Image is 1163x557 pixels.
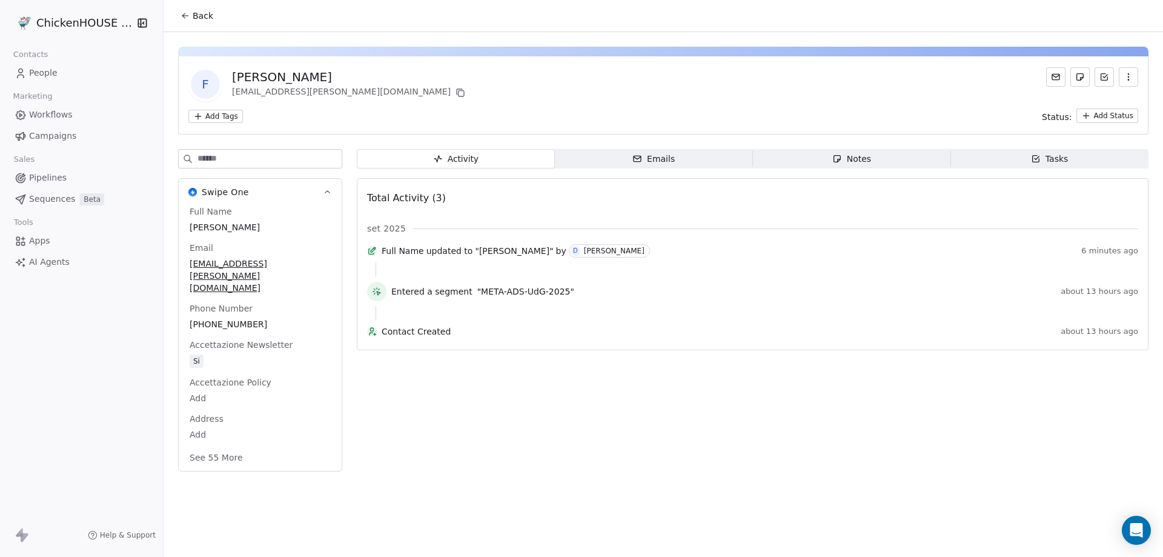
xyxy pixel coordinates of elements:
span: [EMAIL_ADDRESS][PERSON_NAME][DOMAIN_NAME] [190,258,331,294]
span: "[PERSON_NAME]" [475,245,553,257]
span: "META-ADS-UdG-2025" [477,285,574,298]
a: Workflows [10,105,153,125]
span: updated to [426,245,473,257]
a: Campaigns [10,126,153,146]
div: Emails [632,153,675,165]
span: AI Agents [29,256,70,268]
span: Apps [29,235,50,247]
span: Contacts [8,45,53,64]
span: Beta [80,193,104,205]
span: Status: [1042,111,1072,123]
span: Help & Support [100,530,156,540]
span: People [29,67,58,79]
a: Help & Support [88,530,156,540]
span: Add [190,429,331,441]
span: Total Activity (3) [367,192,446,204]
a: Apps [10,231,153,251]
div: Si [193,355,200,367]
span: Accettazione Newsletter [187,339,295,351]
span: Full Name [187,205,234,218]
span: Tools [8,213,38,232]
span: Address [187,413,226,425]
span: 6 minutes ago [1081,246,1138,256]
span: about 13 hours ago [1061,327,1138,336]
span: ChickenHOUSE snc [36,15,133,31]
div: D [573,246,578,256]
span: Marketing [8,87,58,105]
div: Open Intercom Messenger [1122,516,1151,545]
button: Swipe OneSwipe One [179,179,342,205]
span: [PERSON_NAME] [190,221,331,233]
span: Back [193,10,213,22]
span: Pipelines [29,172,67,184]
span: Add [190,392,331,404]
a: AI Agents [10,252,153,272]
button: Add Tags [188,110,243,123]
div: Swipe OneSwipe One [179,205,342,471]
span: set 2025 [367,222,406,235]
button: ChickenHOUSE snc [15,13,129,33]
button: See 55 More [182,447,250,469]
div: [PERSON_NAME] [232,68,468,85]
span: Entered a segment [391,285,472,298]
button: Add Status [1076,108,1138,123]
img: 4.jpg [17,16,31,30]
span: Sales [8,150,40,168]
div: Tasks [1031,153,1069,165]
span: [PHONE_NUMBER] [190,318,331,330]
div: [PERSON_NAME] [584,247,644,255]
span: Swipe One [202,186,249,198]
span: Accettazione Policy [187,376,274,389]
span: Full Name [382,245,424,257]
img: Swipe One [188,188,197,196]
span: Contact Created [382,325,1056,338]
div: Notes [832,153,871,165]
span: by [556,245,566,257]
a: SequencesBeta [10,189,153,209]
div: [EMAIL_ADDRESS][PERSON_NAME][DOMAIN_NAME] [232,85,468,100]
a: Pipelines [10,168,153,188]
span: Phone Number [187,302,255,315]
span: Email [187,242,216,254]
span: F [191,70,220,99]
span: about 13 hours ago [1061,287,1138,296]
span: Campaigns [29,130,76,142]
a: People [10,63,153,83]
button: Back [173,5,220,27]
span: Sequences [29,193,75,205]
span: Workflows [29,108,73,121]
